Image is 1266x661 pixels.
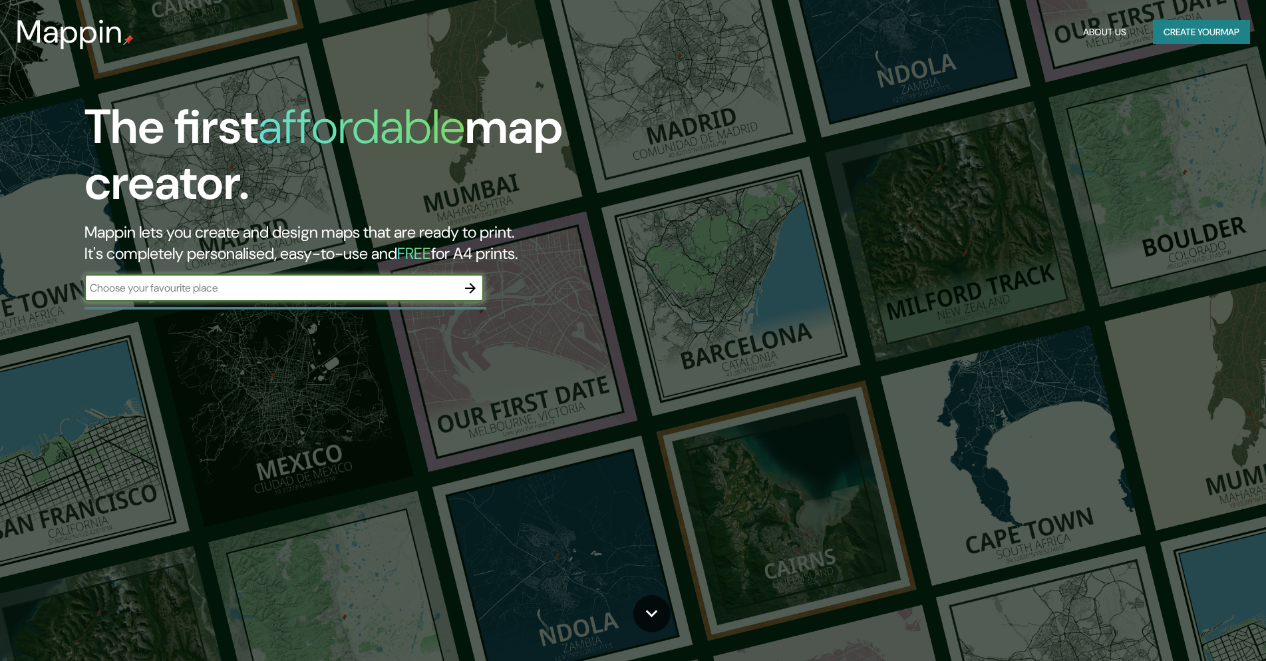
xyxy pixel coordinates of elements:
[397,243,431,264] h5: FREE
[1148,609,1251,646] iframe: Help widget launcher
[258,96,465,158] h1: affordable
[1153,20,1250,45] button: Create yourmap
[84,99,718,222] h1: The first map creator.
[84,280,457,296] input: Choose your favourite place
[1078,20,1132,45] button: About Us
[84,222,718,264] h2: Mappin lets you create and design maps that are ready to print. It's completely personalised, eas...
[123,35,134,45] img: mappin-pin
[16,13,123,51] h3: Mappin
